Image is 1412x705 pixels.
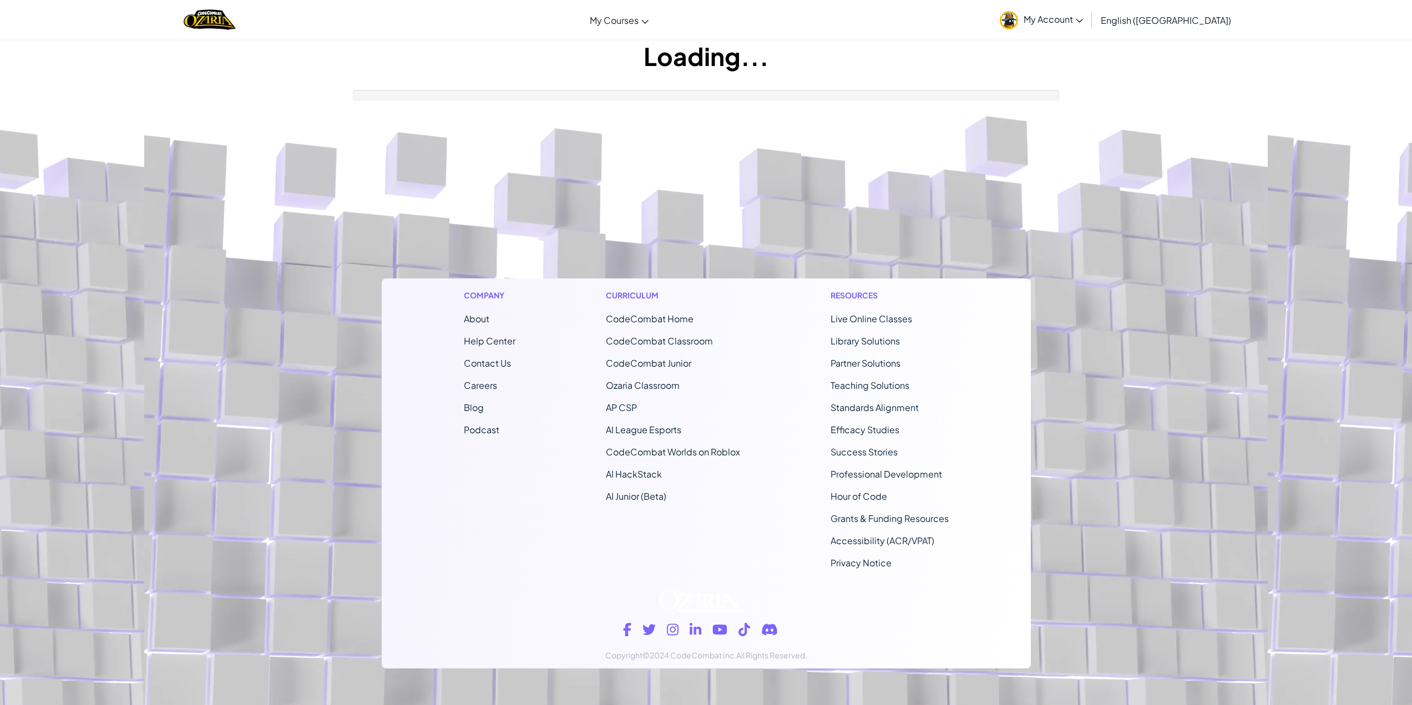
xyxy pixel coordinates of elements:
[606,290,740,301] h1: Curriculum
[831,424,899,435] a: Efficacy Studies
[464,335,515,347] a: Help Center
[606,402,637,413] a: AP CSP
[590,14,639,26] span: My Courses
[831,379,909,391] a: Teaching Solutions
[659,590,742,612] img: Ozaria logo
[1000,11,1018,29] img: avatar
[831,290,949,301] h1: Resources
[1101,14,1231,26] span: English ([GEOGRAPHIC_DATA])
[464,379,497,391] a: Careers
[831,513,949,524] a: Grants & Funding Resources
[184,8,235,31] a: Ozaria by CodeCombat logo
[464,357,511,369] span: Contact Us
[1024,13,1083,25] span: My Account
[831,357,900,369] a: Partner Solutions
[642,650,736,660] span: ©2024 CodeCombat Inc.
[831,535,934,546] a: Accessibility (ACR/VPAT)
[464,290,515,301] h1: Company
[584,5,654,35] a: My Courses
[831,446,898,458] a: Success Stories
[1095,5,1237,35] a: English ([GEOGRAPHIC_DATA])
[605,650,642,660] span: Copyright
[831,557,892,569] a: Privacy Notice
[831,490,887,502] a: Hour of Code
[736,650,807,660] span: All Rights Reserved.
[464,424,499,435] a: Podcast
[606,357,691,369] a: CodeCombat Junior
[831,402,919,413] a: Standards Alignment
[606,446,740,458] a: CodeCombat Worlds on Roblox
[994,2,1089,37] a: My Account
[831,313,912,324] a: Live Online Classes
[606,313,694,324] span: CodeCombat Home
[606,379,680,391] a: Ozaria Classroom
[831,468,942,480] a: Professional Development
[464,313,489,324] a: About
[606,335,713,347] a: CodeCombat Classroom
[831,335,900,347] a: Library Solutions
[184,8,235,31] img: Home
[606,468,662,480] a: AI HackStack
[606,424,681,435] a: AI League Esports
[606,490,666,502] a: AI Junior (Beta)
[464,402,484,413] a: Blog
